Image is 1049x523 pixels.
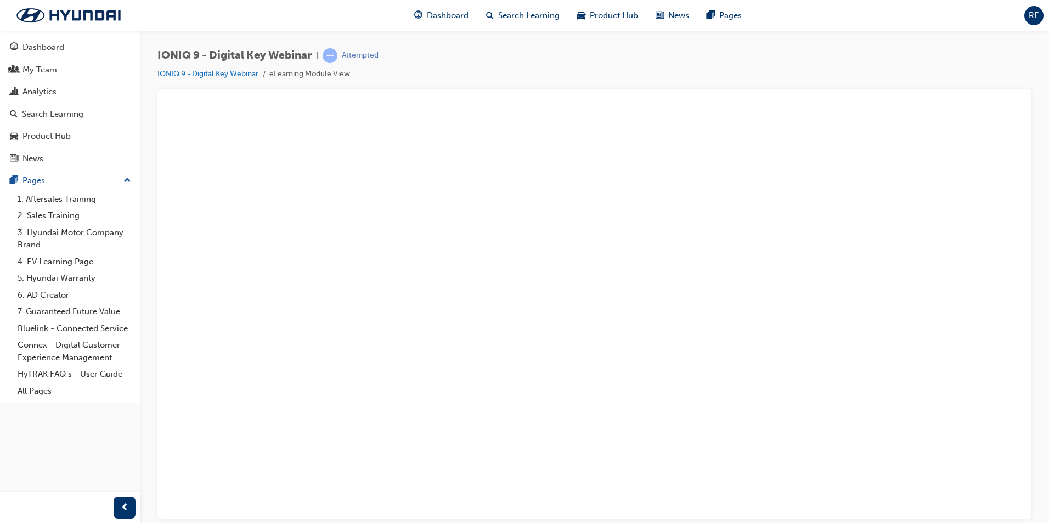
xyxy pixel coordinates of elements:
[4,170,136,191] button: Pages
[1029,9,1039,22] span: RE
[698,4,751,27] a: pages-iconPages
[22,108,83,121] div: Search Learning
[13,191,136,208] a: 1. Aftersales Training
[10,176,18,186] span: pages-icon
[10,132,18,141] span: car-icon
[123,174,131,188] span: up-icon
[22,152,43,165] div: News
[13,253,136,270] a: 4. EV Learning Page
[577,9,585,22] span: car-icon
[22,130,71,143] div: Product Hub
[719,9,742,22] span: Pages
[668,9,689,22] span: News
[13,383,136,400] a: All Pages
[498,9,560,22] span: Search Learning
[4,126,136,146] a: Product Hub
[486,9,494,22] span: search-icon
[5,4,132,27] img: Trak
[4,104,136,124] a: Search Learning
[22,174,45,187] div: Pages
[10,43,18,53] span: guage-icon
[157,69,258,78] a: IONIQ 9 - Digital Key Webinar
[4,60,136,80] a: My Team
[316,49,318,62] span: |
[405,4,477,27] a: guage-iconDashboard
[10,110,18,120] span: search-icon
[342,50,379,61] div: Attempted
[13,224,136,253] a: 3. Hyundai Motor Company Brand
[13,270,136,287] a: 5. Hyundai Warranty
[22,64,57,76] div: My Team
[323,48,337,63] span: learningRecordVerb_ATTEMPT-icon
[13,320,136,337] a: Bluelink - Connected Service
[10,87,18,97] span: chart-icon
[121,501,129,515] span: prev-icon
[590,9,638,22] span: Product Hub
[477,4,568,27] a: search-iconSearch Learning
[269,68,350,81] li: eLearning Module View
[656,9,664,22] span: news-icon
[707,9,715,22] span: pages-icon
[414,9,422,22] span: guage-icon
[22,41,64,54] div: Dashboard
[4,35,136,170] button: DashboardMy TeamAnalyticsSearch LearningProduct HubNews
[13,287,136,304] a: 6. AD Creator
[10,65,18,75] span: people-icon
[568,4,647,27] a: car-iconProduct Hub
[157,49,312,62] span: IONIQ 9 - Digital Key Webinar
[13,207,136,224] a: 2. Sales Training
[22,86,57,98] div: Analytics
[13,366,136,383] a: HyTRAK FAQ's - User Guide
[1024,6,1044,25] button: RE
[13,337,136,366] a: Connex - Digital Customer Experience Management
[13,303,136,320] a: 7. Guaranteed Future Value
[4,37,136,58] a: Dashboard
[427,9,469,22] span: Dashboard
[4,82,136,102] a: Analytics
[4,149,136,169] a: News
[647,4,698,27] a: news-iconNews
[10,154,18,164] span: news-icon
